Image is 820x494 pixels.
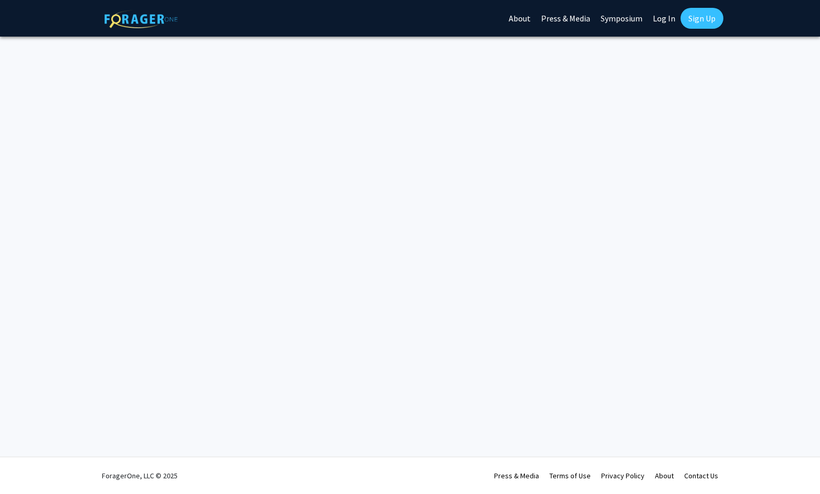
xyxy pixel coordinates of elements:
[655,471,674,480] a: About
[684,471,718,480] a: Contact Us
[494,471,539,480] a: Press & Media
[681,8,723,29] a: Sign Up
[549,471,591,480] a: Terms of Use
[104,10,178,28] img: ForagerOne Logo
[102,457,178,494] div: ForagerOne, LLC © 2025
[601,471,645,480] a: Privacy Policy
